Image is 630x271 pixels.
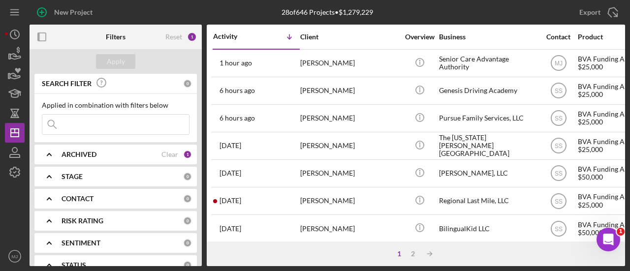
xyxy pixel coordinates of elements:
div: Senior Care Advantage Authority [439,50,537,76]
time: 2025-08-19 13:28 [220,114,255,122]
b: Filters [106,33,126,41]
b: STAGE [62,173,83,181]
b: SENTIMENT [62,239,100,247]
b: SEARCH FILTER [42,80,92,88]
span: 1 [617,228,625,236]
time: 2025-08-15 17:08 [220,225,241,233]
div: 0 [183,261,192,270]
div: [PERSON_NAME] [300,215,399,241]
text: SS [554,170,562,177]
div: 1 [183,150,192,159]
div: 0 [183,172,192,181]
div: 1 [187,32,197,42]
div: [PERSON_NAME] [300,105,399,131]
div: [PERSON_NAME] [300,50,399,76]
text: MJ [555,60,563,67]
time: 2025-08-19 14:07 [220,87,255,94]
div: Reset [165,33,182,41]
time: 2025-08-19 18:41 [220,59,252,67]
div: 0 [183,239,192,247]
b: ARCHIVED [62,151,96,158]
div: Business [439,33,537,41]
div: [PERSON_NAME] [300,188,399,214]
div: 28 of 646 Projects • $1,279,229 [282,8,373,16]
div: 0 [183,216,192,225]
div: [PERSON_NAME] [300,160,399,186]
button: New Project [30,2,102,22]
time: 2025-08-18 02:42 [220,197,241,205]
div: Client [300,33,399,41]
div: Genesis Driving Academy [439,78,537,104]
div: Export [579,2,600,22]
div: Contact [540,33,577,41]
div: Applied in combination with filters below [42,101,189,109]
b: STATUS [62,261,86,269]
div: [PERSON_NAME], LLC [439,160,537,186]
div: Pursue Family Services, LLC [439,105,537,131]
text: SS [554,143,562,150]
div: [PERSON_NAME] [300,78,399,104]
div: Clear [161,151,178,158]
div: 1 [392,250,406,258]
iframe: Intercom live chat [597,228,620,251]
div: Apply [107,54,125,69]
div: Regional Last Mile, LLC [439,188,537,214]
text: SS [554,225,562,232]
b: CONTACT [62,195,94,203]
div: Activity [213,32,256,40]
div: New Project [54,2,93,22]
button: Apply [96,54,135,69]
button: MJ [5,246,25,266]
div: BilingualKid LLC [439,215,537,241]
div: 0 [183,194,192,203]
b: RISK RATING [62,217,103,225]
div: 0 [183,79,192,88]
div: [PERSON_NAME] [300,133,399,159]
text: SS [554,198,562,205]
button: Export [569,2,625,22]
div: Overview [401,33,438,41]
div: The [US_STATE][PERSON_NAME][GEOGRAPHIC_DATA] [439,133,537,159]
text: SS [554,115,562,122]
text: SS [554,88,562,94]
div: 2 [406,250,420,258]
text: MJ [12,254,18,259]
time: 2025-08-18 15:23 [220,169,241,177]
time: 2025-08-18 16:39 [220,142,241,150]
